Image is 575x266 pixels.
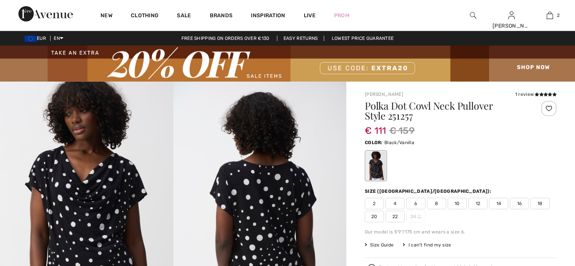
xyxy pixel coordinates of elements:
[448,198,467,209] span: 10
[25,36,37,42] img: Euro
[468,198,488,209] span: 12
[365,101,525,121] h1: Polka Dot Cowl Neck Pullover Style 251257
[365,140,383,145] span: Color:
[54,36,63,41] span: EN
[304,11,316,20] a: Live
[131,12,158,20] a: Clothing
[365,198,384,209] span: 2
[389,124,415,138] span: € 159
[25,36,49,41] span: EUR
[177,12,191,20] a: Sale
[386,211,405,222] span: 22
[406,211,425,222] span: 24
[508,11,515,19] a: Sign In
[384,140,414,145] span: Black/Vanilla
[366,151,386,180] div: Black/Vanilla
[386,198,405,209] span: 4
[427,198,446,209] span: 8
[175,36,276,41] a: Free shipping on orders over €130
[365,118,386,136] span: € 111
[531,198,550,209] span: 18
[334,11,349,20] a: Prom
[326,36,400,41] a: Lowest Price Guarantee
[365,228,557,235] div: Our model is 5'9"/175 cm and wears a size 6.
[557,12,560,19] span: 2
[493,22,530,30] div: [PERSON_NAME]
[417,215,421,218] img: ring-m.svg
[365,92,403,97] a: [PERSON_NAME]
[365,211,384,222] span: 20
[251,12,285,20] span: Inspiration
[18,6,73,21] img: 1ère Avenue
[403,241,451,248] div: I can't find my size
[531,11,568,20] a: 2
[470,11,476,20] img: search the website
[210,12,233,20] a: Brands
[489,198,508,209] span: 14
[515,91,557,98] div: 1 review
[277,36,325,41] a: Easy Returns
[365,188,493,195] div: Size ([GEOGRAPHIC_DATA]/[GEOGRAPHIC_DATA]):
[508,11,515,20] img: My Info
[101,12,112,20] a: New
[510,198,529,209] span: 16
[365,241,394,248] span: Size Guide
[547,11,553,20] img: My Bag
[406,198,425,209] span: 6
